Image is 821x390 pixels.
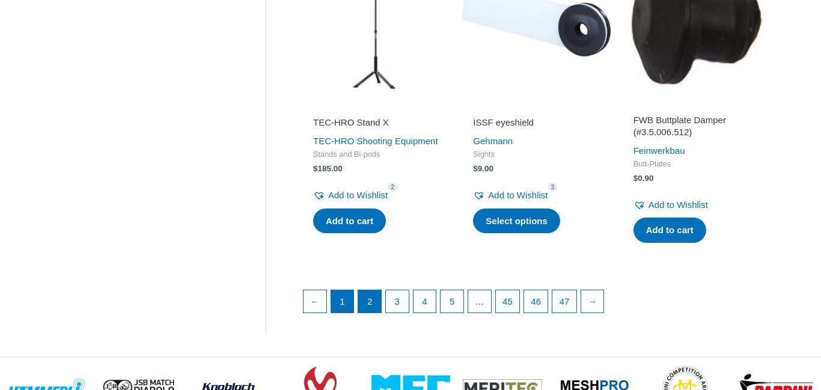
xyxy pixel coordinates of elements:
[473,187,548,204] a: Add to Wishlist
[633,114,760,138] h2: FWB Buttplate Damper (#3.5.006.512)
[473,100,599,114] iframe: Customer reviews powered by Trustpilot
[313,117,439,133] a: TEC-HRO Stand X
[358,290,381,313] span: Page 2
[633,218,706,243] a: Add to cart: “FWB Buttplate Damper (#3.5.006.512)”
[633,197,708,213] a: Add to Wishlist
[313,164,343,173] bdi: 185.00
[313,117,439,129] h2: TEC-HRO Stand X
[581,290,604,313] a: →
[313,150,439,160] span: Stands and Bi-pods
[548,183,558,192] span: 3
[313,100,439,114] iframe: Customer reviews powered by Trustpilot
[468,290,491,313] span: …
[633,174,638,183] span: $
[441,290,463,313] a: Page 5
[414,290,436,313] a: Page 4
[496,290,519,313] a: Page 45
[302,290,771,320] nav: Product Pagination
[313,187,388,204] a: Add to Wishlist
[386,290,409,313] a: Page 3
[313,136,438,146] a: TEC-HRO Shooting Equipment
[313,209,386,234] a: Add to cart: “TEC-HRO Stand X”
[524,290,548,313] a: Page 46
[473,150,599,160] span: Sights
[633,145,685,156] a: Feinwerkbau
[552,290,576,313] a: Page 47
[331,290,354,313] a: Page 1
[633,100,760,114] iframe: Customer reviews powered by Trustpilot
[488,190,548,200] span: Add to Wishlist
[473,136,513,146] a: Gehmann
[328,190,388,200] span: Add to Wishlist
[633,114,760,142] a: FWB Buttplate Damper (#3.5.006.512)
[313,164,318,173] span: $
[473,164,478,173] span: $
[473,117,599,133] a: ISSF eyeshield
[473,117,599,129] h2: ISSF eyeshield
[633,159,760,169] span: Butt-Plates
[388,183,397,192] span: 2
[649,200,708,210] span: Add to Wishlist
[473,209,560,234] a: Select options for “ISSF eyeshield”
[473,164,493,173] bdi: 9.00
[304,290,326,313] a: ←
[633,174,654,183] bdi: 0.90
